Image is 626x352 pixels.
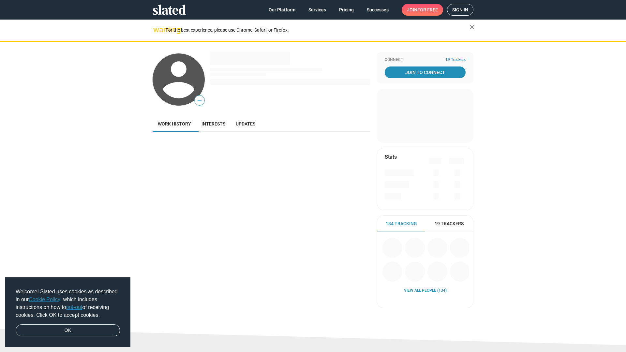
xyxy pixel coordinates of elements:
[231,116,261,132] a: Updates
[16,324,120,337] a: dismiss cookie message
[66,304,82,310] a: opt-out
[339,4,354,16] span: Pricing
[153,116,196,132] a: Work history
[468,23,476,31] mat-icon: close
[435,221,464,227] span: 19 Trackers
[16,288,120,319] span: Welcome! Slated uses cookies as described in our , which includes instructions on how to of recei...
[158,121,191,126] span: Work history
[195,96,204,105] span: —
[269,4,295,16] span: Our Platform
[29,297,60,302] a: Cookie Policy
[385,66,466,78] a: Join To Connect
[263,4,301,16] a: Our Platform
[367,4,389,16] span: Successes
[166,26,469,35] div: For the best experience, please use Chrome, Safari, or Firefox.
[153,26,161,34] mat-icon: warning
[407,4,438,16] span: Join
[308,4,326,16] span: Services
[385,57,466,63] div: Connect
[362,4,394,16] a: Successes
[447,4,473,16] a: Sign in
[236,121,255,126] span: Updates
[303,4,331,16] a: Services
[404,288,447,293] a: View all People (134)
[196,116,231,132] a: Interests
[452,4,468,15] span: Sign in
[417,4,438,16] span: for free
[385,154,397,160] mat-card-title: Stats
[386,221,417,227] span: 134 Tracking
[402,4,443,16] a: Joinfor free
[386,66,464,78] span: Join To Connect
[445,57,466,63] span: 19 Trackers
[5,277,130,347] div: cookieconsent
[201,121,225,126] span: Interests
[334,4,359,16] a: Pricing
